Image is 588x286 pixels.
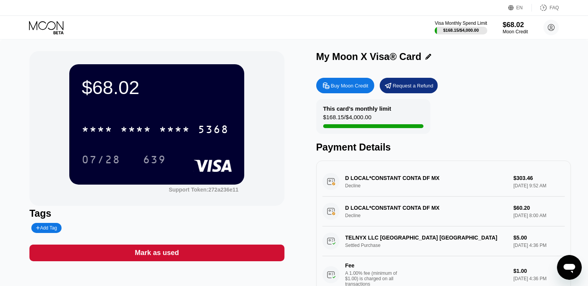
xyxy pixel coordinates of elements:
div: My Moon X Visa® Card [316,51,422,62]
div: 639 [143,154,166,167]
div: [DATE] 4:36 PM [513,276,565,281]
div: 639 [137,150,172,169]
div: $68.02 [82,77,232,98]
div: Request a Refund [380,78,438,93]
div: $1.00 [513,268,565,274]
div: Mark as used [29,245,285,261]
div: Buy Moon Credit [331,82,369,89]
div: FAQ [550,5,559,10]
div: 5368 [198,124,229,137]
div: EN [516,5,523,10]
div: FAQ [532,4,559,12]
div: Support Token: 272a236e11 [169,187,238,193]
div: Add Tag [36,225,57,231]
div: Mark as used [135,248,179,257]
div: 07/28 [76,150,126,169]
div: Visa Monthly Spend Limit$168.15/$4,000.00 [435,21,487,34]
div: Add Tag [31,223,62,233]
div: Request a Refund [393,82,434,89]
div: Visa Monthly Spend Limit [435,21,487,26]
div: $168.15 / $4,000.00 [443,28,479,33]
div: $168.15 / $4,000.00 [323,114,372,124]
div: Payment Details [316,142,571,153]
div: Moon Credit [503,29,528,34]
div: Support Token:272a236e11 [169,187,238,193]
div: $68.02 [503,21,528,29]
div: 07/28 [82,154,120,167]
div: Fee [345,262,399,269]
div: Buy Moon Credit [316,78,374,93]
div: Tags [29,208,285,219]
div: This card’s monthly limit [323,105,391,112]
iframe: Button to launch messaging window [557,255,582,280]
div: EN [508,4,532,12]
div: $68.02Moon Credit [503,21,528,34]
